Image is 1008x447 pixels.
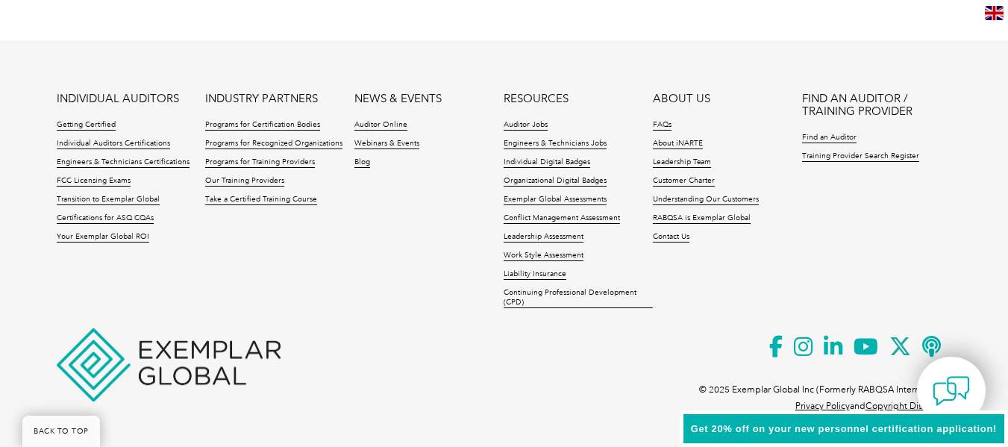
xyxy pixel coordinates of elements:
[653,195,759,205] a: Understanding Our Customers
[354,157,370,168] a: Blog
[205,157,315,168] a: Programs for Training Providers
[802,133,857,143] a: Find an Auditor
[795,398,952,414] p: and
[504,195,607,205] a: Exemplar Global Assessments
[653,120,672,131] a: FAQs
[653,176,715,187] a: Customer Charter
[205,139,342,149] a: Programs for Recognized Organizations
[205,176,284,187] a: Our Training Providers
[205,195,317,205] a: Take a Certified Training Course
[653,157,711,168] a: Leadership Team
[699,381,952,398] p: © 2025 Exemplar Global Inc (Formerly RABQSA International).
[57,93,179,105] a: INDIVIDUAL AUDITORS
[504,213,620,224] a: Conflict Management Assessment
[802,93,951,118] a: FIND AN AUDITOR / TRAINING PROVIDER
[57,328,281,401] img: Exemplar Global
[504,251,583,261] a: Work Style Assessment
[57,195,160,205] a: Transition to Exemplar Global
[57,157,190,168] a: Engineers & Technicians Certifications
[653,93,710,105] a: ABOUT US
[795,401,850,411] a: Privacy Policy
[653,213,751,224] a: RABQSA is Exemplar Global
[205,120,320,131] a: Programs for Certification Bodies
[865,401,952,411] a: Copyright Disclaimer
[504,120,548,131] a: Auditor Jobs
[57,139,170,149] a: Individual Auditors Certifications
[504,176,607,187] a: Organizational Digital Badges
[985,6,1004,20] img: en
[802,151,919,162] a: Training Provider Search Register
[205,93,318,105] a: INDUSTRY PARTNERS
[653,139,703,149] a: About iNARTE
[504,139,607,149] a: Engineers & Technicians Jobs
[57,120,116,131] a: Getting Certified
[933,372,970,410] img: contact-chat.png
[504,269,566,280] a: Liability Insurance
[57,213,154,224] a: Certifications for ASQ CQAs
[653,232,689,243] a: Contact Us
[691,423,997,434] span: Get 20% off on your new personnel certification application!
[22,416,100,447] a: BACK TO TOP
[354,93,442,105] a: NEWS & EVENTS
[57,176,131,187] a: FCC Licensing Exams
[57,232,149,243] a: Your Exemplar Global ROI
[504,93,569,105] a: RESOURCES
[504,157,590,168] a: Individual Digital Badges
[504,288,653,308] a: Continuing Professional Development (CPD)
[354,139,419,149] a: Webinars & Events
[504,232,583,243] a: Leadership Assessment
[354,120,407,131] a: Auditor Online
